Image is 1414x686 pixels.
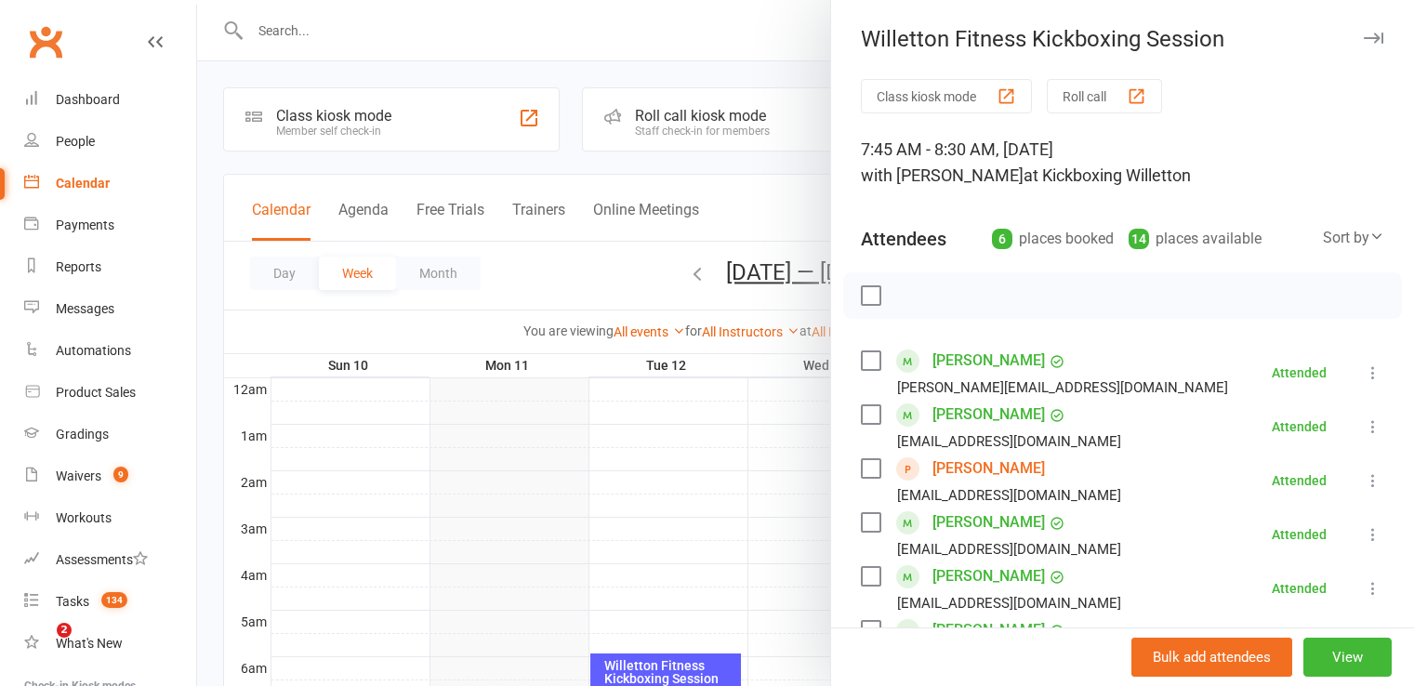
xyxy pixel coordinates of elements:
[1272,474,1327,487] div: Attended
[992,229,1012,249] div: 6
[56,385,136,400] div: Product Sales
[932,561,1045,591] a: [PERSON_NAME]
[24,204,196,246] a: Payments
[56,594,89,609] div: Tasks
[56,301,114,316] div: Messages
[831,26,1414,52] div: Willetton Fitness Kickboxing Session
[56,468,101,483] div: Waivers
[861,137,1384,189] div: 7:45 AM - 8:30 AM, [DATE]
[24,372,196,414] a: Product Sales
[56,510,112,525] div: Workouts
[56,636,123,651] div: What's New
[113,467,128,482] span: 9
[24,330,196,372] a: Automations
[897,376,1228,400] div: [PERSON_NAME][EMAIL_ADDRESS][DOMAIN_NAME]
[932,615,1045,645] a: [PERSON_NAME]
[1272,582,1327,595] div: Attended
[1272,420,1327,433] div: Attended
[56,343,131,358] div: Automations
[19,623,63,667] iframe: Intercom live chat
[1024,165,1191,185] span: at Kickboxing Willetton
[1131,638,1292,677] button: Bulk add attendees
[861,226,946,252] div: Attendees
[897,483,1121,508] div: [EMAIL_ADDRESS][DOMAIN_NAME]
[24,497,196,539] a: Workouts
[24,581,196,623] a: Tasks 134
[1303,638,1392,677] button: View
[56,552,148,567] div: Assessments
[101,592,127,608] span: 134
[56,92,120,107] div: Dashboard
[24,79,196,121] a: Dashboard
[57,623,72,638] span: 2
[24,539,196,581] a: Assessments
[24,288,196,330] a: Messages
[897,591,1121,615] div: [EMAIL_ADDRESS][DOMAIN_NAME]
[24,414,196,455] a: Gradings
[56,218,114,232] div: Payments
[56,176,110,191] div: Calendar
[24,121,196,163] a: People
[1272,366,1327,379] div: Attended
[1129,226,1262,252] div: places available
[1129,229,1149,249] div: 14
[56,427,109,442] div: Gradings
[861,79,1032,113] button: Class kiosk mode
[56,259,101,274] div: Reports
[56,134,95,149] div: People
[1323,226,1384,250] div: Sort by
[861,165,1024,185] span: with [PERSON_NAME]
[24,455,196,497] a: Waivers 9
[897,429,1121,454] div: [EMAIL_ADDRESS][DOMAIN_NAME]
[24,623,196,665] a: What's New
[24,163,196,204] a: Calendar
[932,508,1045,537] a: [PERSON_NAME]
[1047,79,1162,113] button: Roll call
[932,346,1045,376] a: [PERSON_NAME]
[22,19,69,65] a: Clubworx
[932,454,1045,483] a: [PERSON_NAME]
[992,226,1114,252] div: places booked
[932,400,1045,429] a: [PERSON_NAME]
[1272,528,1327,541] div: Attended
[24,246,196,288] a: Reports
[897,537,1121,561] div: [EMAIL_ADDRESS][DOMAIN_NAME]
